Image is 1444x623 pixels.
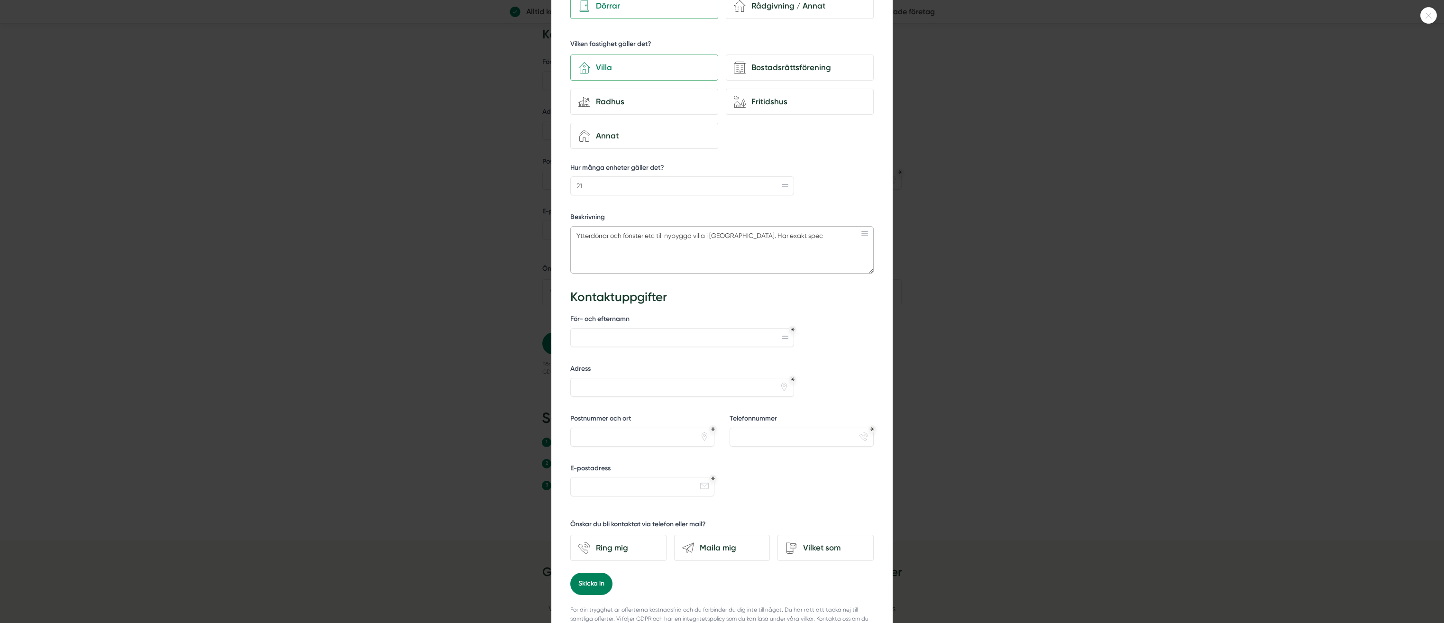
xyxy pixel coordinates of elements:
[730,414,874,426] label: Telefonnummer
[570,573,612,595] button: Skicka in
[570,364,794,376] label: Adress
[570,289,874,306] h3: Kontaktuppgifter
[791,377,795,381] div: Obligatoriskt
[570,212,874,224] label: Beskrivning
[570,314,794,326] label: För- och efternamn
[791,328,795,331] div: Obligatoriskt
[711,476,715,480] div: Obligatoriskt
[711,427,715,431] div: Obligatoriskt
[570,163,794,175] label: Hur många enheter gäller det?
[570,464,714,476] label: E-postadress
[570,414,714,426] label: Postnummer och ort
[870,427,874,431] div: Obligatoriskt
[570,520,706,531] h5: Önskar du bli kontaktat via telefon eller mail?
[570,39,651,51] h5: Vilken fastighet gäller det?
